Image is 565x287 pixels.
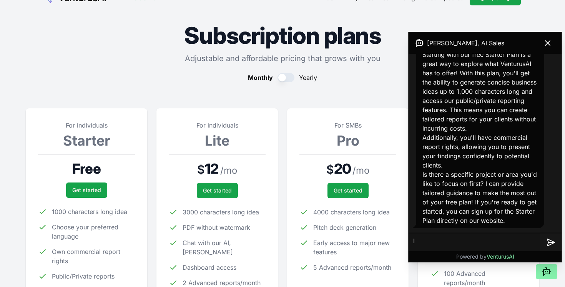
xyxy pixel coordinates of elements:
span: / mo [220,164,237,177]
p: For individuals [38,121,135,130]
span: Chat with our AI, [PERSON_NAME] [183,238,266,257]
span: PDF without watermark [183,223,250,232]
span: Own commercial report rights [52,247,135,265]
span: Public/Private reports [52,272,115,281]
span: 12 [205,161,218,176]
span: Choose your preferred language [52,222,135,241]
p: Powered by [456,253,514,260]
span: Dashboard access [183,263,236,272]
p: Adjustable and affordable pricing that grows with you [26,53,539,64]
span: 1000 characters long idea [52,207,127,216]
p: For SMBs [299,121,396,130]
p: Starting with our free Starter Plan is a great way to explore what VenturusAI has to offer! With ... [422,50,538,133]
p: For individuals [169,121,266,130]
a: Get started [327,183,369,198]
span: / mo [352,164,369,177]
span: Yearly [299,73,317,82]
textarea: I w [409,233,540,252]
h3: Pro [299,133,396,148]
span: $ [326,163,334,176]
span: Pitch deck generation [313,223,376,232]
span: 5 Advanced reports/month [313,263,391,272]
a: Get started [66,182,107,198]
span: VenturusAI [487,253,514,260]
p: Additionally, you'll have commercial report rights, allowing you to present your findings confide... [422,133,538,170]
h3: Starter [38,133,135,148]
span: Free [72,161,100,176]
span: 3000 characters long idea [183,207,259,217]
span: 20 [334,161,351,176]
h3: Lite [169,133,266,148]
span: 4000 characters long idea [313,207,390,217]
span: [PERSON_NAME], AI Sales [427,38,504,48]
a: Get started [197,183,238,198]
span: Monthly [248,73,273,82]
span: $ [197,163,205,176]
h1: Subscription plans [26,24,539,47]
span: Early access to major new features [313,238,396,257]
p: Is there a specific project or area you'd like to focus on first? I can provide tailored guidance... [422,170,538,225]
